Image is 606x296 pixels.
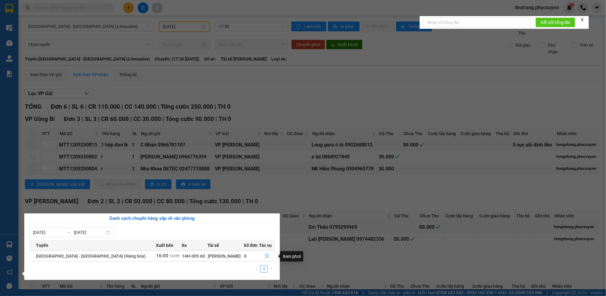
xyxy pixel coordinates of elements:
[536,18,575,27] button: Kết nối tổng đài
[36,254,146,259] span: [GEOGRAPHIC_DATA] - [GEOGRAPHIC_DATA] (Hàng hóa)
[36,242,48,249] span: Tuyến
[156,253,168,259] span: 16:00
[66,230,71,235] span: swap-right
[260,265,268,273] li: 1
[66,230,71,235] span: to
[182,242,187,249] span: Xe
[270,267,273,271] span: right
[253,265,260,273] li: Previous Page
[268,265,275,273] li: Next Page
[261,266,267,272] a: 1
[259,251,275,261] button: file-done
[29,215,275,222] div: Danh sách chuyến hàng sắp về văn phòng
[255,267,258,271] span: left
[208,253,243,259] div: [PERSON_NAME]
[423,18,531,27] input: Nhập số tổng đài
[253,265,260,273] button: left
[207,242,219,249] span: Tài xế
[280,251,303,262] div: Xem phơi
[265,254,269,259] span: file-done
[541,19,570,26] span: Kết nối tổng đài
[33,229,64,236] input: Từ ngày
[156,242,173,249] span: Xuất bến
[259,242,272,249] span: Tác vụ
[74,229,105,236] input: Đến ngày
[182,254,205,259] span: 14H-009.60
[169,254,179,258] span: 13/09
[244,254,246,259] span: 8
[268,265,275,273] button: right
[244,242,258,249] span: Số đơn
[580,18,584,22] span: close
